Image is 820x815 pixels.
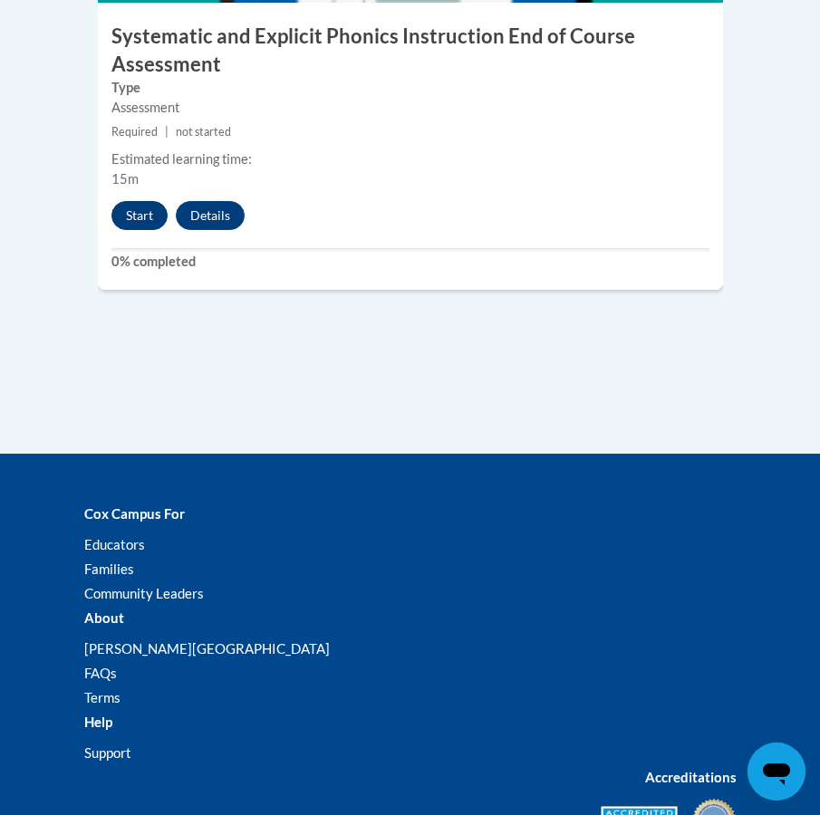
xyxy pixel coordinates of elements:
a: Support [84,744,131,761]
b: Help [84,714,112,730]
h3: Systematic and Explicit Phonics Instruction End of Course Assessment [98,23,723,79]
a: FAQs [84,665,117,681]
a: Educators [84,536,145,552]
a: [PERSON_NAME][GEOGRAPHIC_DATA] [84,640,330,657]
span: Required [111,125,158,139]
label: 0% completed [111,252,709,272]
span: | [165,125,169,139]
span: 15m [111,171,139,187]
button: Details [176,201,245,230]
b: About [84,609,124,626]
button: Start [111,201,168,230]
div: Estimated learning time: [111,149,709,169]
iframe: Button to launch messaging window [748,743,806,801]
b: Accreditations [645,769,737,785]
a: Community Leaders [84,585,204,601]
span: not started [176,125,231,139]
a: Families [84,561,134,577]
b: Cox Campus For [84,505,185,522]
div: Assessment [111,98,709,118]
label: Type [111,78,709,98]
a: Terms [84,689,121,705]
